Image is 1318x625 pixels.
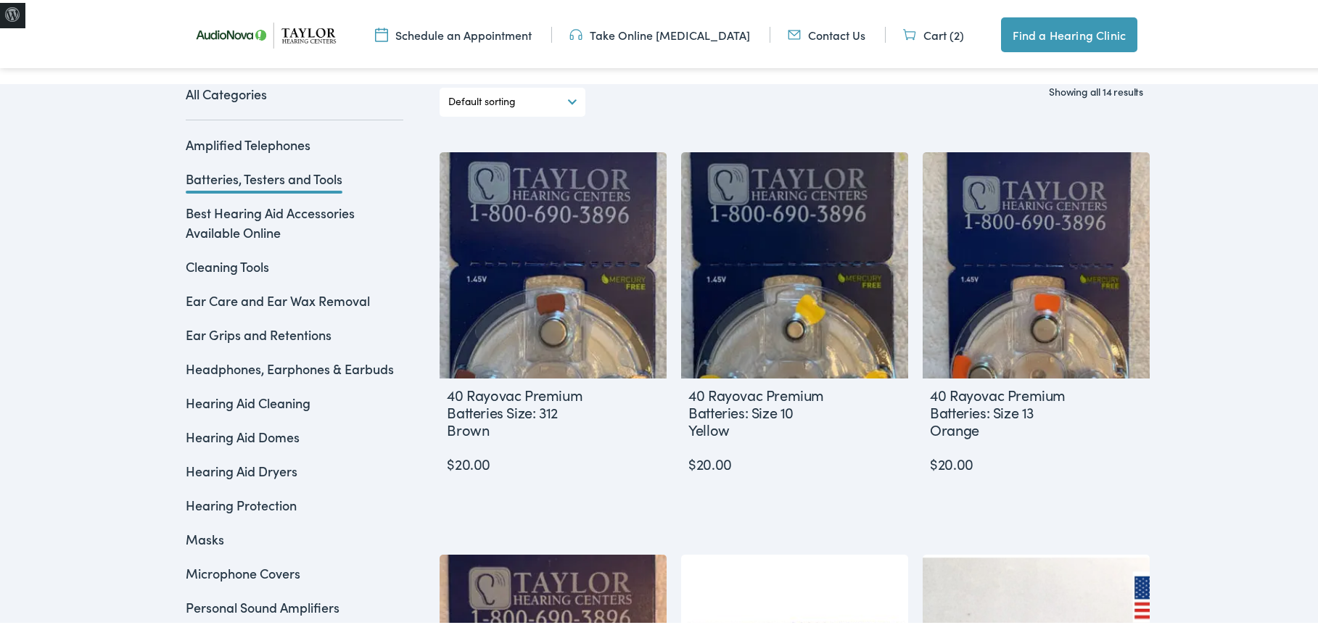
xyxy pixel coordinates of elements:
[1001,15,1137,49] a: Find a Hearing Clinic
[186,201,355,239] a: Best Hearing Aid Accessories Available Online
[788,24,801,40] img: utility icon
[681,149,908,472] a: 40 Rayovac Premium Batteries: Size 10 Yellow $20.00
[440,149,667,472] a: 40 Rayovac Premium Batteries Size: 312 Brown $20.00
[440,376,594,442] h2: 40 Rayovac Premium Batteries Size: 312 Brown
[375,24,532,40] a: Schedule an Appointment
[186,167,342,185] a: Batteries, Testers and Tools
[186,527,224,545] a: Masks
[448,85,577,113] select: Shop order
[903,24,916,40] img: utility icon
[186,561,300,579] a: Microphone Covers
[903,24,964,40] a: Cart (2)
[186,425,300,443] a: Hearing Aid Domes
[186,391,310,409] a: Hearing Aid Cleaning
[788,24,865,40] a: Contact Us
[186,254,269,273] a: Cleaning Tools
[186,289,370,307] a: Ear Care and Ear Wax Removal
[186,493,297,511] a: Hearing Protection
[186,357,394,375] a: Headphones, Earphones & Earbuds
[375,24,388,40] img: utility icon
[923,149,1150,472] a: 40 Rayovac Premium Batteries: Size 13 Orange $20.00
[447,450,490,471] bdi: 20.00
[681,376,836,442] h2: 40 Rayovac Premium Batteries: Size 10 Yellow
[688,450,696,471] span: $
[1049,81,1143,96] p: Showing all 14 results
[923,376,1077,442] h2: 40 Rayovac Premium Batteries: Size 13 Orange
[569,24,582,40] img: utility icon
[688,450,732,471] bdi: 20.00
[186,323,331,341] a: Ear Grips and Retentions
[569,24,750,40] a: Take Online [MEDICAL_DATA]
[186,595,339,613] a: Personal Sound Amplifiers
[186,459,297,477] a: Hearing Aid Dryers
[930,450,973,471] bdi: 20.00
[186,133,310,151] a: Amplified Telephones
[930,450,938,471] span: $
[447,450,455,471] span: $
[186,81,403,117] a: All Categories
